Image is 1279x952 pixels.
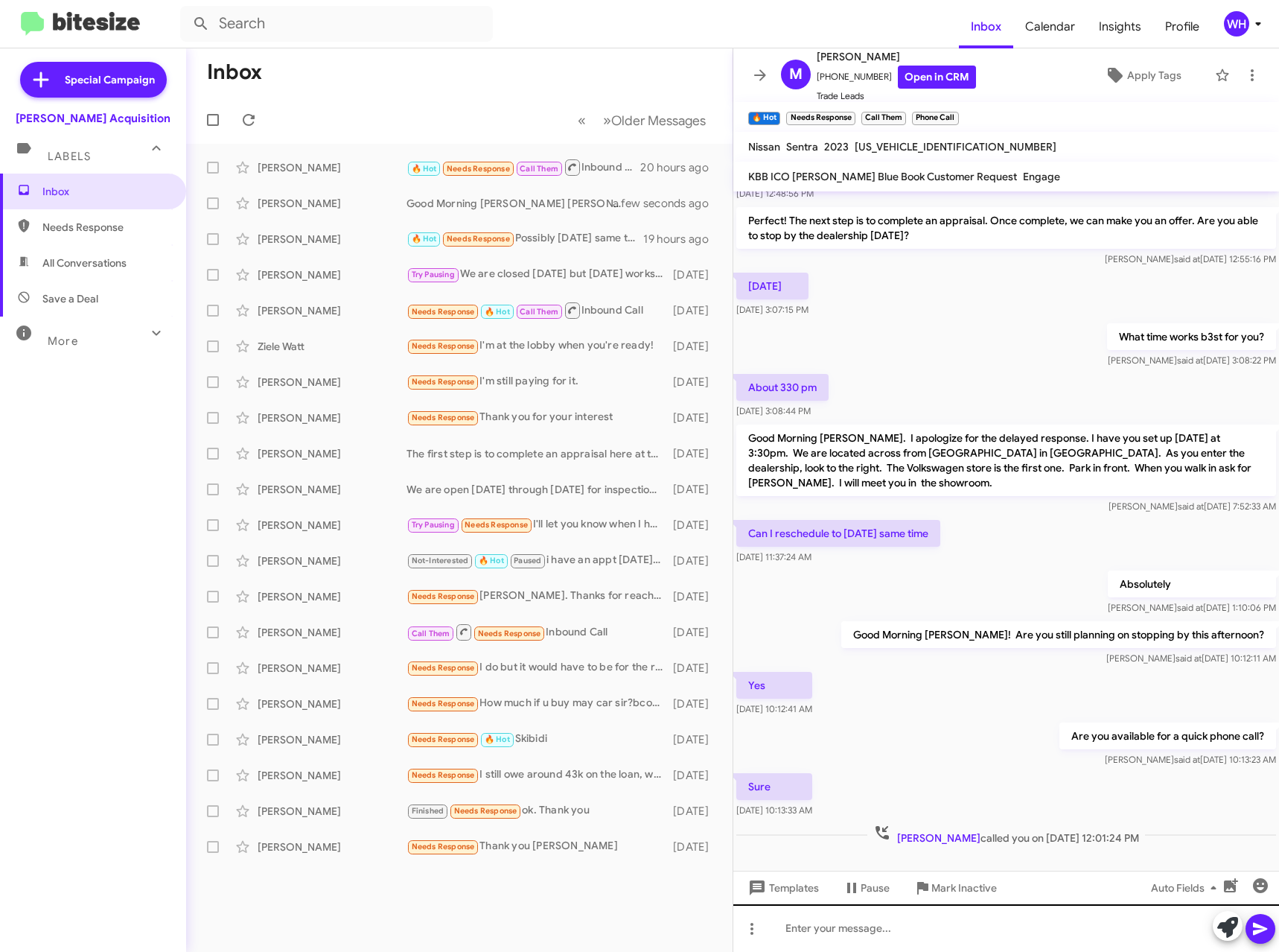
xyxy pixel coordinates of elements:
[1211,11,1263,37] button: WH
[412,806,444,816] span: Finished
[1151,875,1222,901] span: Auto Fields
[485,734,510,744] span: 🔥 Hot
[748,170,1017,183] span: KBB ICO [PERSON_NAME] Blue Book Customer Request
[406,158,640,177] div: Inbound Call
[670,625,721,640] div: [DATE]
[406,446,670,461] div: The first step is to complete an appraisal here at the dealership. Once we complete an inspection...
[258,696,406,711] div: [PERSON_NAME]
[258,232,406,247] div: [PERSON_NAME]
[745,875,819,901] span: Templates
[611,112,706,129] span: Older Messages
[406,659,670,676] div: I do but it would have to be for the right price
[736,304,808,315] span: [DATE] 3:07:15 PM
[736,805,812,816] span: [DATE] 10:13:33 AM
[867,824,1145,845] span: called you on [DATE] 12:01:24 PM
[1139,875,1234,901] button: Auto Fields
[897,831,980,845] span: [PERSON_NAME]
[640,160,721,175] div: 20 hours ago
[1174,253,1200,264] span: said at
[514,556,541,565] span: Paused
[959,5,1013,48] span: Inbox
[1107,323,1276,350] p: What time works b3st for you?
[578,111,586,130] span: «
[631,196,721,211] div: a few seconds ago
[1078,62,1208,89] button: Apply Tags
[861,875,890,901] span: Pause
[1108,571,1276,597] p: Absolutely
[412,734,475,744] span: Needs Response
[643,232,721,247] div: 19 hours ago
[258,160,406,175] div: [PERSON_NAME]
[670,804,721,819] div: [DATE]
[748,140,780,153] span: Nissan
[1108,602,1276,613] span: [PERSON_NAME] [DATE] 1:10:06 PM
[406,623,670,641] div: Inbound Call
[736,551,811,562] span: [DATE] 11:37:24 AM
[1013,5,1087,48] a: Calendar
[20,62,167,98] a: Special Campaign
[831,875,902,901] button: Pause
[786,140,818,153] span: Sentra
[520,164,558,174] span: Call Them
[1105,253,1276,264] span: [PERSON_NAME] [DATE] 12:55:16 PM
[180,6,493,42] input: Search
[485,307,510,317] span: 🔥 Hot
[412,556,469,565] span: Not-Interested
[1224,11,1249,37] div: WH
[412,270,455,279] span: Try Pausing
[412,663,475,673] span: Needs Response
[406,301,670,320] div: Inbound Call
[1177,355,1203,366] span: said at
[1174,754,1200,765] span: said at
[478,629,541,638] span: Needs Response
[447,164,510,174] span: Needs Response
[786,112,855,125] small: Needs Response
[898,66,976,89] a: Open in CRM
[258,661,406,676] div: [PERSON_NAME]
[258,446,406,461] div: [PERSON_NAME]
[670,518,721,533] div: [DATE]
[406,373,670,390] div: I'm still paying for it.
[817,48,976,66] span: [PERSON_NAME]
[412,699,475,708] span: Needs Response
[258,732,406,747] div: [PERSON_NAME]
[406,409,670,426] div: Thank you for your interest
[520,307,558,317] span: Call Them
[406,230,643,247] div: Possibly [DATE] same time?
[406,802,670,819] div: ok. Thank you
[258,804,406,819] div: [PERSON_NAME]
[1177,602,1203,613] span: said at
[48,334,78,348] span: More
[861,112,906,125] small: Call Them
[258,339,406,354] div: Ziele Watt
[258,553,406,568] div: [PERSON_NAME]
[258,840,406,854] div: [PERSON_NAME]
[736,188,814,199] span: [DATE] 12:48:56 PM
[258,625,406,640] div: [PERSON_NAME]
[603,111,611,130] span: »
[412,842,475,851] span: Needs Response
[258,768,406,783] div: [PERSON_NAME]
[736,520,940,547] p: Can I reschedule to [DATE] same time
[817,66,976,89] span: [PHONE_NUMBER]
[406,838,670,855] div: Thank you [PERSON_NAME]
[736,672,812,699] p: Yes
[670,375,721,390] div: [DATE]
[902,875,1009,901] button: Mark Inactive
[258,518,406,533] div: [PERSON_NAME]
[736,773,812,800] p: Sure
[406,552,670,569] div: i have an appt [DATE][DATE]8AM once that's done i'm free - as well as already on property
[569,105,595,136] button: Previous
[841,621,1276,648] p: Good Morning [PERSON_NAME]! Are you still planning on stopping by this afternoon?
[42,291,98,306] span: Save a Deal
[1153,5,1211,48] span: Profile
[406,588,670,605] div: [PERSON_NAME]. Thanks for reaching out. I'm currently working with someone on a private sale, but...
[670,840,721,854] div: [DATE]
[42,220,169,235] span: Needs Response
[65,72,155,87] span: Special Campaign
[447,234,510,244] span: Needs Response
[824,140,849,153] span: 2023
[1105,754,1276,765] span: [PERSON_NAME] [DATE] 10:13:23 AM
[1176,653,1202,664] span: said at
